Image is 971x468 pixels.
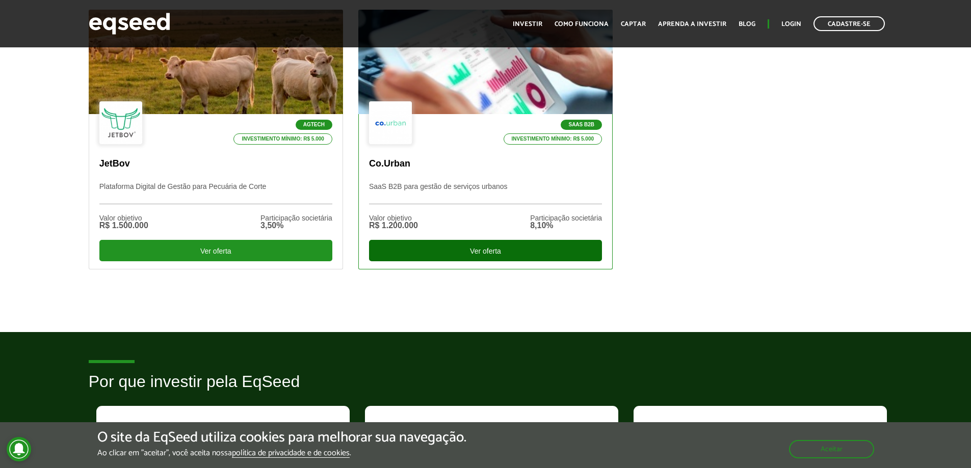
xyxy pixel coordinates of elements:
[649,421,695,467] img: 90x90_lista.svg
[89,10,170,37] img: EqSeed
[89,373,883,406] h2: Por que investir pela EqSeed
[781,21,801,27] a: Login
[232,449,350,458] a: política de privacidade e de cookies
[739,21,755,27] a: Blog
[555,21,609,27] a: Como funciona
[513,21,542,27] a: Investir
[99,214,148,222] div: Valor objetivo
[260,214,332,222] div: Participação societária
[561,120,602,130] p: SaaS B2B
[369,158,602,170] p: Co.Urban
[369,240,602,261] div: Ver oferta
[260,222,332,230] div: 3,50%
[296,120,332,130] p: Agtech
[97,448,466,458] p: Ao clicar em "aceitar", você aceita nossa .
[658,21,726,27] a: Aprenda a investir
[621,21,646,27] a: Captar
[380,421,426,467] img: 90x90_tempo.svg
[358,10,613,269] a: SaaS B2B Investimento mínimo: R$ 5.000 Co.Urban SaaS B2B para gestão de serviços urbanos Valor ob...
[99,222,148,230] div: R$ 1.500.000
[99,240,332,261] div: Ver oferta
[89,10,343,269] a: Agtech Investimento mínimo: R$ 5.000 JetBov Plataforma Digital de Gestão para Pecuária de Corte V...
[99,158,332,170] p: JetBov
[530,222,602,230] div: 8,10%
[504,133,602,145] p: Investimento mínimo: R$ 5.000
[530,214,602,222] div: Participação societária
[99,182,332,204] p: Plataforma Digital de Gestão para Pecuária de Corte
[97,430,466,446] h5: O site da EqSeed utiliza cookies para melhorar sua navegação.
[813,16,885,31] a: Cadastre-se
[369,222,418,230] div: R$ 1.200.000
[789,440,874,458] button: Aceitar
[233,133,332,145] p: Investimento mínimo: R$ 5.000
[112,421,158,467] img: 90x90_fundos.svg
[369,214,418,222] div: Valor objetivo
[369,182,602,204] p: SaaS B2B para gestão de serviços urbanos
